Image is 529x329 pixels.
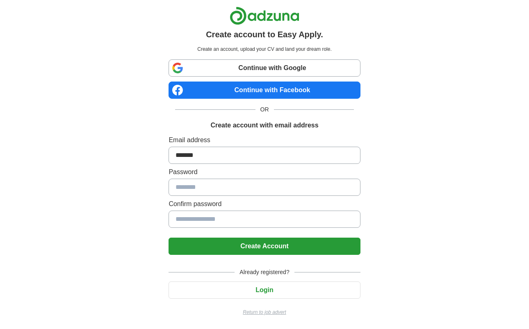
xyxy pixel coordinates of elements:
button: Create Account [169,238,360,255]
p: Create an account, upload your CV and land your dream role. [170,45,358,53]
h1: Create account with email address [210,120,318,130]
a: Login [169,286,360,293]
button: Login [169,281,360,299]
a: Continue with Facebook [169,82,360,99]
label: Password [169,167,360,177]
span: Already registered? [235,268,294,277]
span: OR [255,105,274,114]
img: Adzuna logo [230,7,299,25]
a: Return to job advert [169,309,360,316]
h1: Create account to Easy Apply. [206,28,323,41]
label: Email address [169,135,360,145]
label: Confirm password [169,199,360,209]
a: Continue with Google [169,59,360,77]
